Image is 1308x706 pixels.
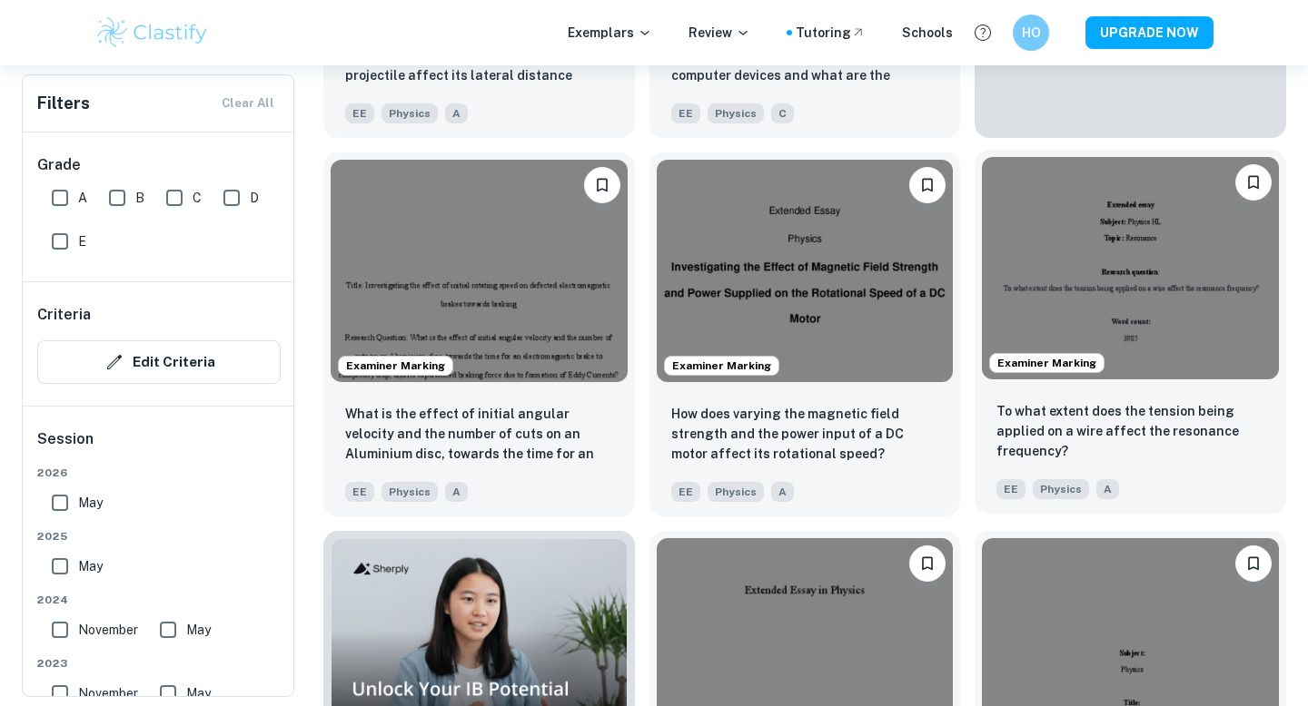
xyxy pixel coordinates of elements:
[345,103,374,123] span: EE
[657,160,954,382] img: Physics EE example thumbnail: How does varying the magnetic field stre
[37,465,281,481] span: 2026
[1096,479,1119,499] span: A
[1235,545,1272,582] button: Bookmark
[1013,15,1049,51] button: HO
[381,482,438,502] span: Physics
[186,620,211,640] span: May
[37,528,281,544] span: 2025
[445,482,468,502] span: A
[37,154,281,176] h6: Grade
[193,188,202,208] span: C
[649,152,961,516] a: Examiner MarkingBookmarkHow does varying the magnetic field strength and the power input of a DC ...
[339,358,452,374] span: Examiner Marking
[996,401,1264,461] p: To what extent does the tension being applied on a wire affect the resonance frequency?
[990,355,1104,371] span: Examiner Marking
[37,91,90,116] h6: Filters
[1085,16,1214,49] button: UPGRADE NOW
[708,482,764,502] span: Physics
[771,103,794,123] span: C
[1033,479,1089,499] span: Physics
[78,231,86,251] span: E
[902,23,953,43] a: Schools
[671,404,939,464] p: How does varying the magnetic field strength and the power input of a DC motor affect its rotatio...
[671,103,700,123] span: EE
[689,23,750,43] p: Review
[37,655,281,672] span: 2023
[445,103,468,123] span: A
[37,592,281,608] span: 2024
[323,152,635,516] a: Examiner MarkingBookmarkWhat is the effect of initial angular velocity and the number of cuts on ...
[967,17,998,48] button: Help and Feedback
[671,482,700,502] span: EE
[78,188,87,208] span: A
[250,188,259,208] span: D
[982,157,1279,379] img: Physics EE example thumbnail: To what extent does the tension being a
[78,556,103,576] span: May
[78,620,138,640] span: November
[996,479,1026,499] span: EE
[909,167,946,203] button: Bookmark
[94,15,210,51] img: Clastify logo
[37,428,281,465] h6: Session
[568,23,652,43] p: Exemplars
[771,482,794,502] span: A
[796,23,866,43] a: Tutoring
[331,160,628,382] img: Physics EE example thumbnail: What is the effect of initial angular ve
[186,683,211,703] span: May
[345,404,613,466] p: What is the effect of initial angular velocity and the number of cuts on an Aluminium disc, towar...
[708,103,764,123] span: Physics
[584,167,620,203] button: Bookmark
[37,340,281,384] button: Edit Criteria
[909,545,946,582] button: Bookmark
[78,683,138,703] span: November
[1235,164,1272,201] button: Bookmark
[135,188,144,208] span: B
[37,304,91,326] h6: Criteria
[345,482,374,502] span: EE
[78,493,103,513] span: May
[1021,23,1042,43] h6: HO
[975,152,1286,516] a: Examiner MarkingBookmark To what extent does the tension being applied on a wire affect the reson...
[381,103,438,123] span: Physics
[665,358,778,374] span: Examiner Marking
